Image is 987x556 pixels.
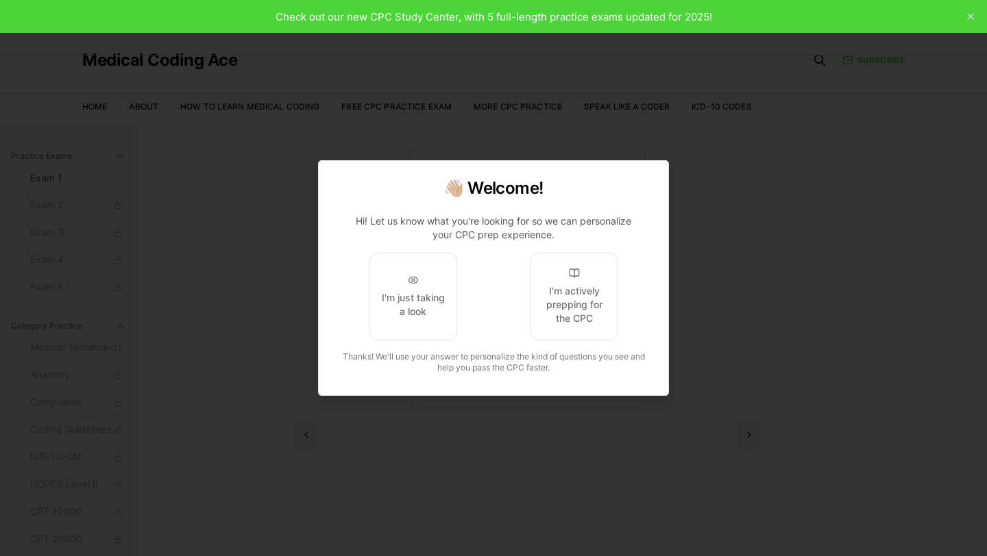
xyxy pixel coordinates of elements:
[343,351,645,372] span: Thanks! We'll use your answer to personalize the kind of questions you see and help you pass the ...
[542,284,607,325] div: I'm actively prepping for the CPC
[381,291,446,318] div: I'm just taking a look
[346,214,641,242] p: Hi! Let us know what you're looking for so we can personalize your CPC prep experience.
[369,253,457,340] button: I'm just taking a look
[335,177,652,199] h2: 👋🏼 Welcome!
[531,253,618,340] button: I'm actively prepping for the CPC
